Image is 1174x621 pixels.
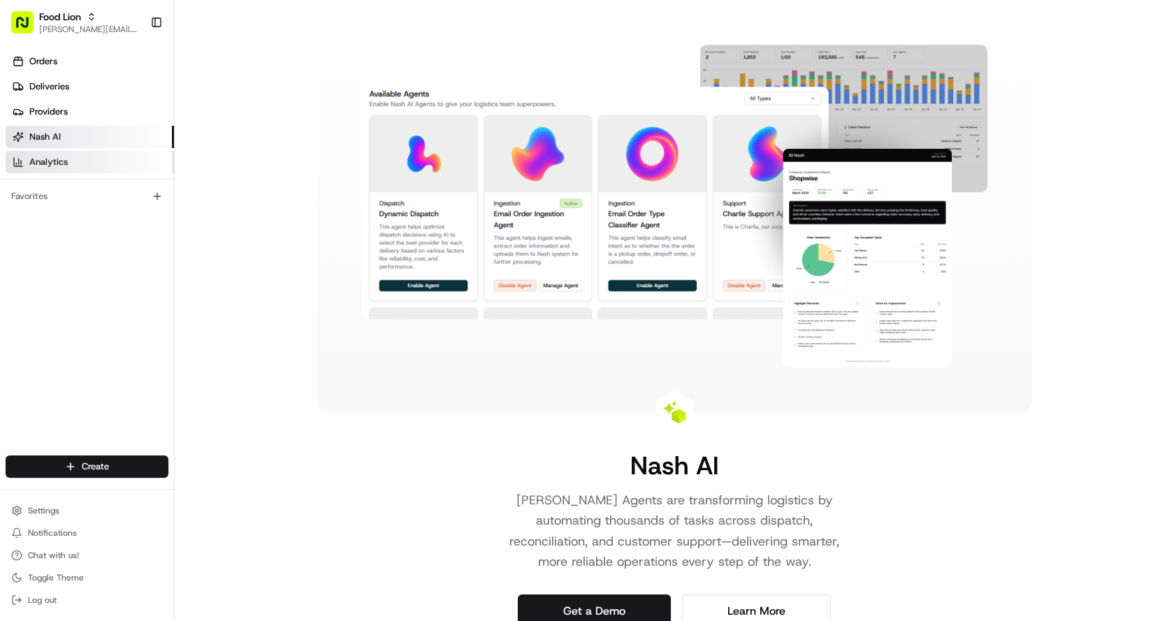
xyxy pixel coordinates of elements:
div: 📗 [14,204,25,215]
a: Analytics [6,151,174,173]
span: Pylon [139,237,169,247]
input: Clear [36,90,231,105]
img: Nash [14,14,42,42]
div: Favorites [6,185,168,207]
button: Food Lion [39,10,81,24]
span: Analytics [29,156,68,168]
span: Notifications [28,527,77,539]
span: Providers [29,105,68,118]
button: Create [6,455,168,478]
div: 💻 [118,204,129,215]
span: Log out [28,594,57,606]
a: Deliveries [6,75,174,98]
span: Nash AI [29,131,61,143]
div: Start new chat [48,133,229,147]
button: Food Lion[PERSON_NAME][EMAIL_ADDRESS][PERSON_NAME][DOMAIN_NAME] [6,6,145,39]
span: Toggle Theme [28,572,84,583]
div: We're available if you need us! [48,147,177,159]
button: Toggle Theme [6,568,168,587]
span: API Documentation [132,203,224,217]
button: Start new chat [238,138,254,154]
button: Settings [6,501,168,520]
p: Welcome 👋 [14,56,254,78]
span: Create [82,460,109,473]
a: Orders [6,50,174,73]
span: Orders [29,55,57,68]
button: Chat with us! [6,546,168,565]
span: Chat with us! [28,550,79,561]
span: Knowledge Base [28,203,107,217]
img: Nash AI Logo [663,401,686,423]
img: Nash AI Dashboard [361,45,987,367]
span: Deliveries [29,80,69,93]
p: [PERSON_NAME] Agents are transforming logistics by automating thousands of tasks across dispatch,... [495,490,853,572]
a: Powered byPylon [99,236,169,247]
button: [PERSON_NAME][EMAIL_ADDRESS][PERSON_NAME][DOMAIN_NAME] [39,24,139,35]
span: Settings [28,505,59,516]
a: 💻API Documentation [113,197,230,222]
h1: Nash AI [630,451,718,479]
a: 📗Knowledge Base [8,197,113,222]
a: Providers [6,101,174,123]
a: Nash AI [6,126,174,148]
button: Log out [6,590,168,610]
img: 1736555255976-a54dd68f-1ca7-489b-9aae-adbdc363a1c4 [14,133,39,159]
button: Notifications [6,523,168,543]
